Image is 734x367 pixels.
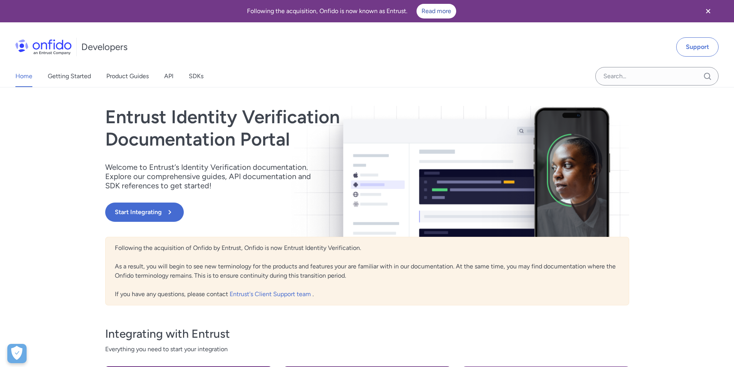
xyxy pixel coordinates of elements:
a: Entrust's Client Support team [230,290,312,298]
button: Open Preferences [7,344,27,363]
img: Onfido Logo [15,39,72,55]
h3: Integrating with Entrust [105,326,629,342]
a: SDKs [189,65,203,87]
input: Onfido search input field [595,67,719,85]
div: Following the acquisition of Onfido by Entrust, Onfido is now Entrust Identity Verification. As a... [105,237,629,305]
svg: Close banner [704,7,713,16]
h1: Developers [81,41,128,53]
p: Welcome to Entrust’s Identity Verification documentation. Explore our comprehensive guides, API d... [105,163,321,190]
a: Support [676,37,719,57]
div: Cookie Preferences [7,344,27,363]
a: Start Integrating [105,203,472,222]
div: Following the acquisition, Onfido is now known as Entrust. [9,4,694,18]
a: Getting Started [48,65,91,87]
button: Close banner [694,2,722,21]
a: API [164,65,173,87]
h1: Entrust Identity Verification Documentation Portal [105,106,472,150]
a: Product Guides [106,65,149,87]
button: Start Integrating [105,203,184,222]
span: Everything you need to start your integration [105,345,629,354]
a: Read more [417,4,456,18]
a: Home [15,65,32,87]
